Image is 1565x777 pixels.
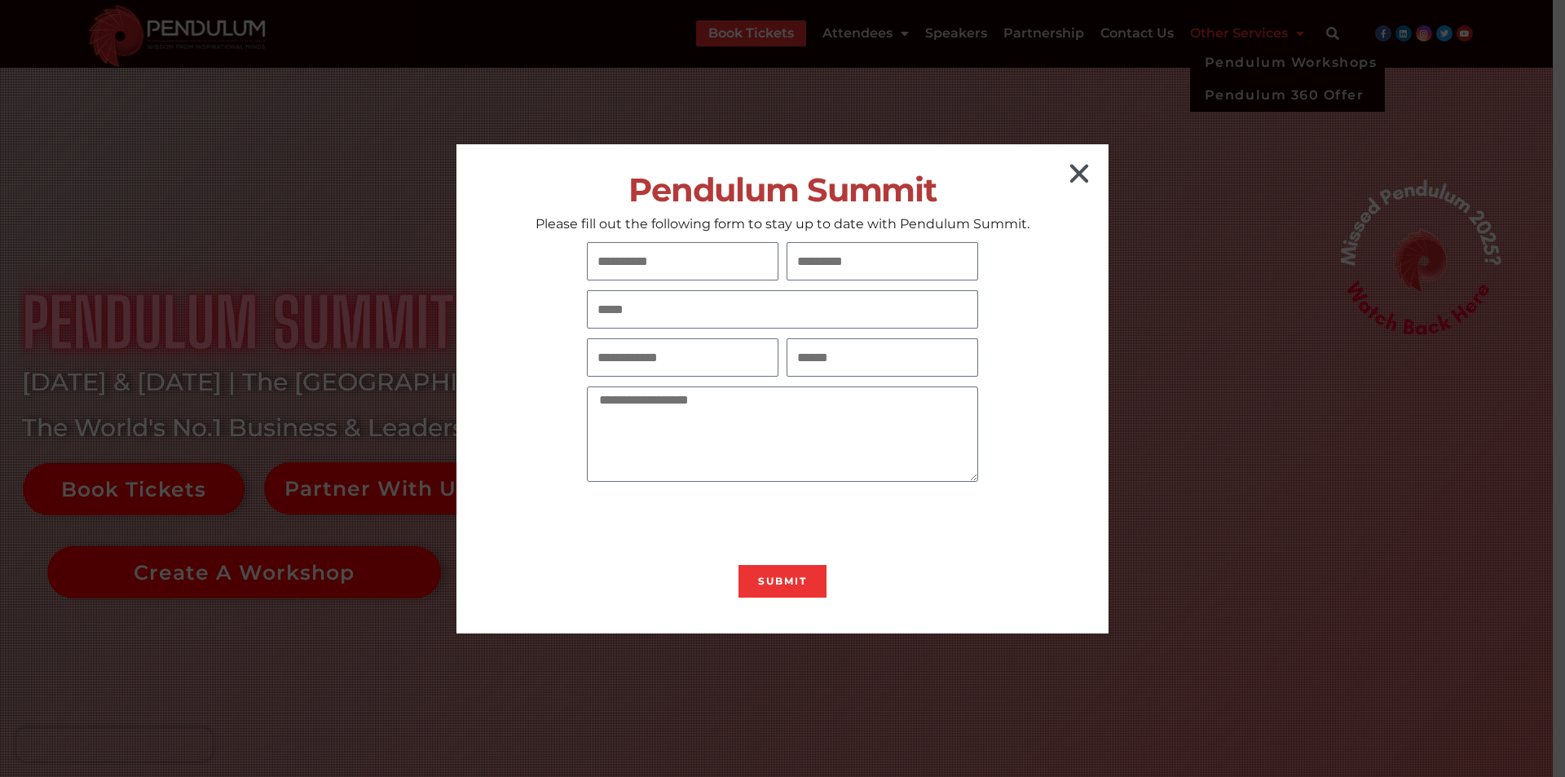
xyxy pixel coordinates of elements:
[456,171,1109,208] h2: Pendulum Summit
[456,215,1109,232] p: Please fill out the following form to stay up to date with Pendulum Summit.
[758,576,807,586] span: Submit
[738,565,827,598] button: Submit
[1066,161,1092,187] a: Close
[587,492,835,555] iframe: reCAPTCHA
